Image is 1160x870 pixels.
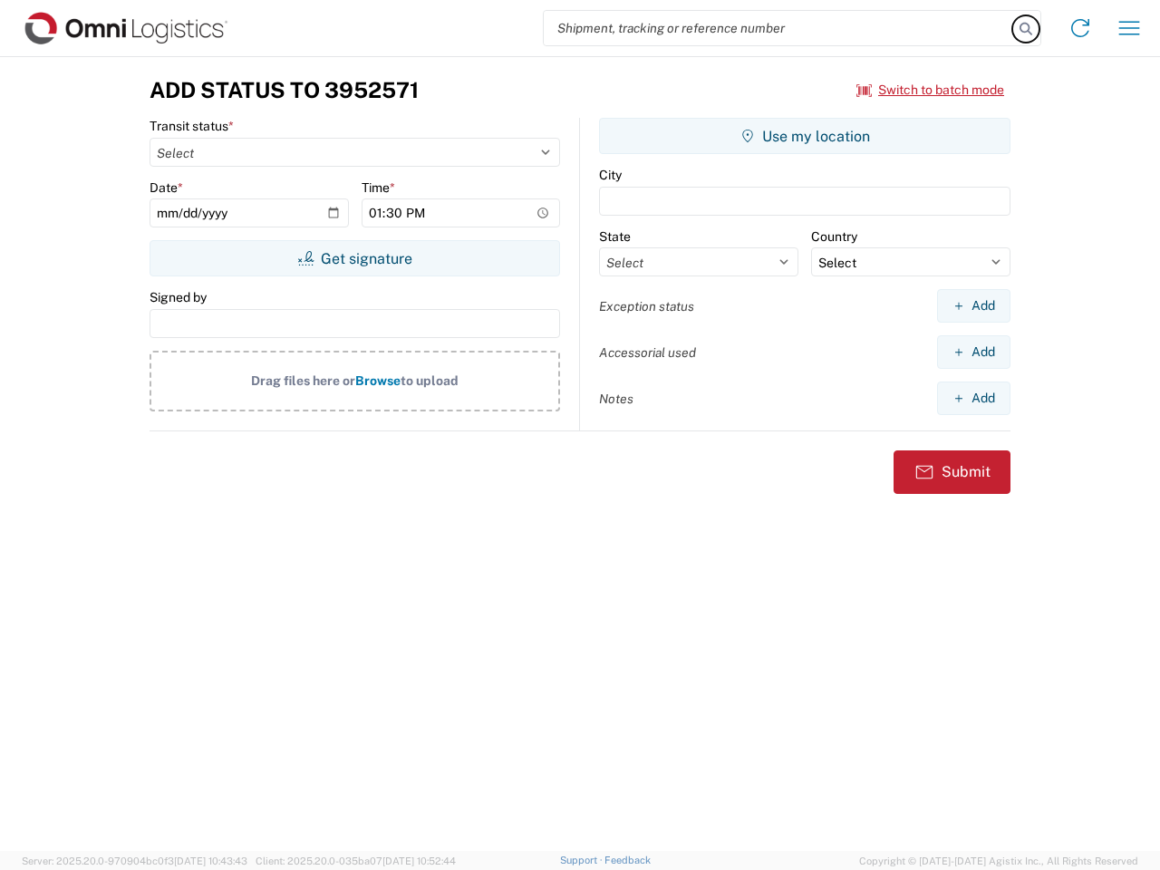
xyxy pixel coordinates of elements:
[256,855,456,866] span: Client: 2025.20.0-035ba07
[22,855,247,866] span: Server: 2025.20.0-970904bc0f3
[560,855,605,865] a: Support
[811,228,857,245] label: Country
[150,77,419,103] h3: Add Status to 3952571
[937,289,1010,323] button: Add
[856,75,1004,105] button: Switch to batch mode
[401,373,459,388] span: to upload
[544,11,1013,45] input: Shipment, tracking or reference number
[251,373,355,388] span: Drag files here or
[859,853,1138,869] span: Copyright © [DATE]-[DATE] Agistix Inc., All Rights Reserved
[599,391,633,407] label: Notes
[894,450,1010,494] button: Submit
[150,289,207,305] label: Signed by
[150,179,183,196] label: Date
[599,228,631,245] label: State
[174,855,247,866] span: [DATE] 10:43:43
[382,855,456,866] span: [DATE] 10:52:44
[937,382,1010,415] button: Add
[599,167,622,183] label: City
[937,335,1010,369] button: Add
[604,855,651,865] a: Feedback
[362,179,395,196] label: Time
[355,373,401,388] span: Browse
[599,298,694,314] label: Exception status
[599,118,1010,154] button: Use my location
[150,240,560,276] button: Get signature
[599,344,696,361] label: Accessorial used
[150,118,234,134] label: Transit status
